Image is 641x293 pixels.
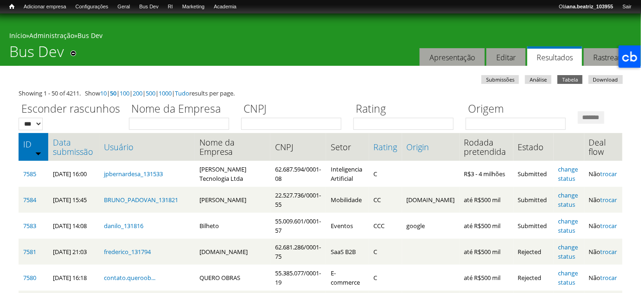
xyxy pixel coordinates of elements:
[618,2,636,12] a: Sair
[135,2,163,12] a: Bus Dev
[133,89,142,97] a: 200
[402,187,460,213] td: [DOMAIN_NAME]
[48,239,99,265] td: [DATE] 21:03
[558,75,583,84] a: Tabela
[9,43,64,66] h1: Bus Dev
[513,213,554,239] td: Submitted
[460,133,513,161] th: Rodada pretendida
[558,243,578,261] a: change status
[558,165,578,183] a: change status
[195,187,270,213] td: [PERSON_NAME]
[601,248,617,256] a: trocar
[270,133,326,161] th: CNPJ
[175,89,189,97] a: Tudo
[23,274,36,282] a: 7580
[584,265,622,291] td: Não
[589,75,623,84] a: Download
[48,187,99,213] td: [DATE] 15:45
[326,161,369,187] td: Inteligencia Artificial
[326,239,369,265] td: SaaS B2B
[270,239,326,265] td: 62.681.286/0001-75
[77,31,103,40] a: Bus Dev
[104,274,155,282] a: contato.queroob...
[48,161,99,187] td: [DATE] 16:00
[369,265,402,291] td: C
[104,142,190,152] a: Usuário
[584,187,622,213] td: Não
[466,101,572,118] label: Origem
[487,48,526,66] a: Editar
[23,196,36,204] a: 7584
[326,213,369,239] td: Eventos
[9,31,632,43] div: » »
[100,89,107,97] a: 10
[460,239,513,265] td: até R$500 mil
[23,140,44,149] a: ID
[460,265,513,291] td: até R$500 mil
[601,196,617,204] a: trocar
[270,187,326,213] td: 22.527.736/0001-55
[525,75,551,84] a: Análise
[48,213,99,239] td: [DATE] 14:08
[104,170,163,178] a: jpbernardesa_131533
[326,187,369,213] td: Mobilidade
[23,248,36,256] a: 7581
[113,2,135,12] a: Geral
[23,170,36,178] a: 7585
[513,239,554,265] td: Rejected
[270,265,326,291] td: 55.385.077/0001-19
[407,142,455,152] a: Origin
[584,48,631,66] a: Rastrear
[402,213,460,239] td: google
[558,191,578,209] a: change status
[460,161,513,187] td: R$3 - 4 milhões
[601,274,617,282] a: trocar
[601,170,617,178] a: trocar
[326,265,369,291] td: E-commerce
[527,46,582,66] a: Resultados
[129,101,235,118] label: Nome da Empresa
[195,239,270,265] td: [DOMAIN_NAME]
[369,187,402,213] td: CC
[9,3,14,10] span: Início
[146,89,155,97] a: 500
[104,196,178,204] a: BRUNO_PADOVAN_131821
[5,2,19,11] a: Início
[584,213,622,239] td: Não
[270,161,326,187] td: 62.687.594/0001-08
[513,265,554,291] td: Rejected
[554,2,618,12] a: Oláana.beatriz_103955
[369,161,402,187] td: C
[481,75,519,84] a: Submissões
[159,89,172,97] a: 1000
[71,2,113,12] a: Configurações
[369,239,402,265] td: C
[19,101,123,118] label: Esconder rascunhos
[195,213,270,239] td: Bilheto
[513,133,554,161] th: Estado
[584,161,622,187] td: Não
[120,89,129,97] a: 100
[513,161,554,187] td: Submitted
[110,89,116,97] a: 50
[104,248,151,256] a: frederico_131794
[35,150,41,156] img: ordem crescente
[29,31,74,40] a: Administração
[104,222,143,230] a: danilo_131816
[195,265,270,291] td: QUERO OBRAS
[374,142,397,152] a: Rating
[420,48,485,66] a: Apresentação
[163,2,178,12] a: RI
[270,213,326,239] td: 55.009.601/0001-57
[195,133,270,161] th: Nome da Empresa
[460,213,513,239] td: até R$500 mil
[19,89,622,98] div: Showing 1 - 50 of 4211. Show | | | | | | results per page.
[369,213,402,239] td: CCC
[513,187,554,213] td: Submitted
[241,101,347,118] label: CNPJ
[584,133,622,161] th: Deal flow
[460,187,513,213] td: até R$500 mil
[53,138,95,156] a: Data submissão
[558,269,578,287] a: change status
[9,31,26,40] a: Início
